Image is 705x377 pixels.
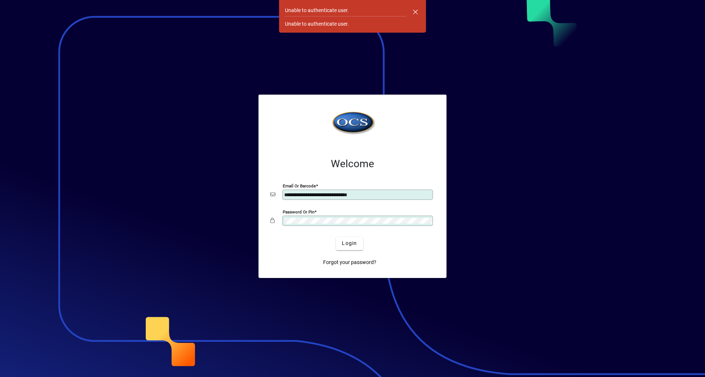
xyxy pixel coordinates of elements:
button: Dismiss [406,3,424,21]
button: Login [336,237,363,250]
span: Login [342,239,357,247]
div: Unable to authenticate user. [285,20,349,28]
div: Unable to authenticate user. [285,7,349,14]
mat-label: Password or Pin [283,209,314,214]
mat-label: Email or Barcode [283,183,316,188]
a: Forgot your password? [320,256,379,269]
span: Forgot your password? [323,259,376,266]
h2: Welcome [270,158,435,170]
